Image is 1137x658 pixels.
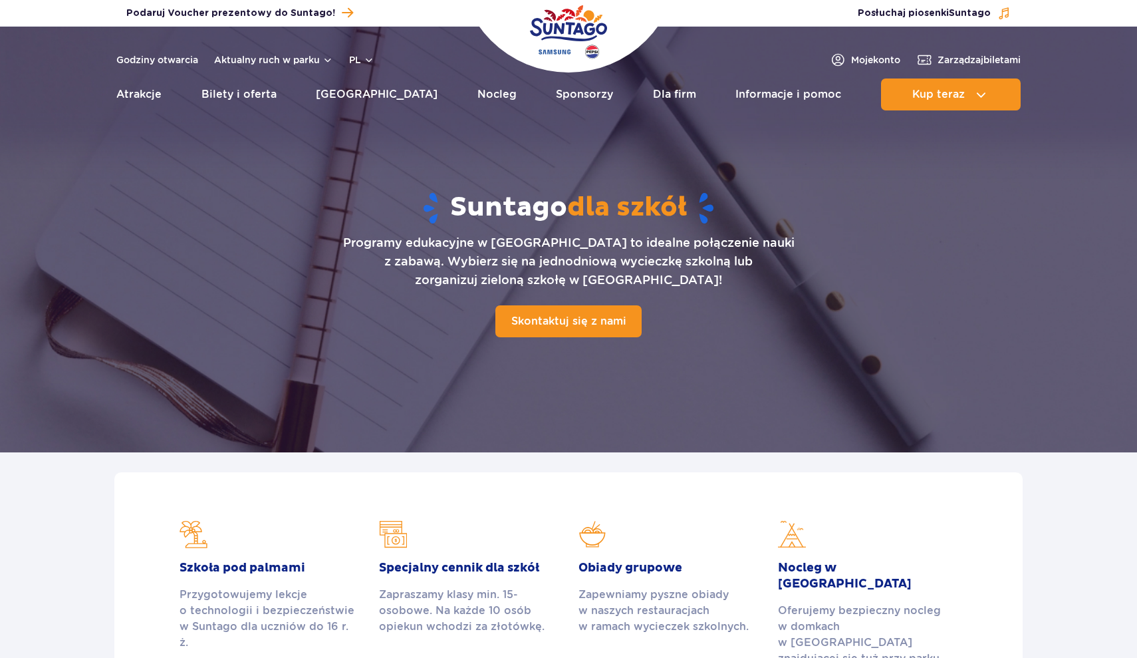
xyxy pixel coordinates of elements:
[511,315,626,327] span: Skontaktuj się z nami
[578,587,758,635] div: Zapewniamy pyszne obiady w naszych restauracjach w ramach wycieczek szkolnych.
[201,79,277,110] a: Bilety i oferta
[949,9,991,18] span: Suntago
[316,79,438,110] a: [GEOGRAPHIC_DATA]
[916,52,1021,68] a: Zarządzajbiletami
[938,53,1021,67] span: Zarządzaj biletami
[126,7,335,20] span: Podaruj Voucher prezentowy do Suntago!
[556,79,613,110] a: Sponsorzy
[349,53,374,67] button: pl
[735,79,841,110] a: Informacje i pomoc
[126,4,353,22] a: Podaruj Voucher prezentowy do Suntago!
[578,560,758,576] h2: Obiady grupowe
[495,305,642,337] a: Skontaktuj się z nami
[116,79,162,110] a: Atrakcje
[180,587,359,651] div: Przygotowujemy lekcje o technologii i bezpieczeństwie w Suntago dla uczniów do 16 r. ż.
[830,52,900,68] a: Mojekonto
[477,79,517,110] a: Nocleg
[214,55,333,65] button: Aktualny ruch w parku
[343,234,795,289] p: Programy edukacyjne w [GEOGRAPHIC_DATA] to idealne połączenie nauki z zabawą. Wybierz się na jedn...
[116,53,198,67] a: Godziny otwarcia
[912,88,965,100] span: Kup teraz
[567,191,687,224] span: dla szkół
[881,79,1021,110] button: Kup teraz
[858,7,1011,20] button: Posłuchaj piosenkiSuntago
[653,79,696,110] a: Dla firm
[141,191,996,226] h1: Suntago
[851,53,900,67] span: Moje konto
[778,560,957,592] h2: Nocleg w [GEOGRAPHIC_DATA]
[858,7,991,20] span: Posłuchaj piosenki
[379,587,559,635] div: Zapraszamy klasy min. 15-osobowe. Na każde 10 osób opiekun wchodzi za złotówkę.
[180,560,359,576] h2: Szkoła pod palmami
[379,560,559,576] h2: Specjalny cennik dla szkół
